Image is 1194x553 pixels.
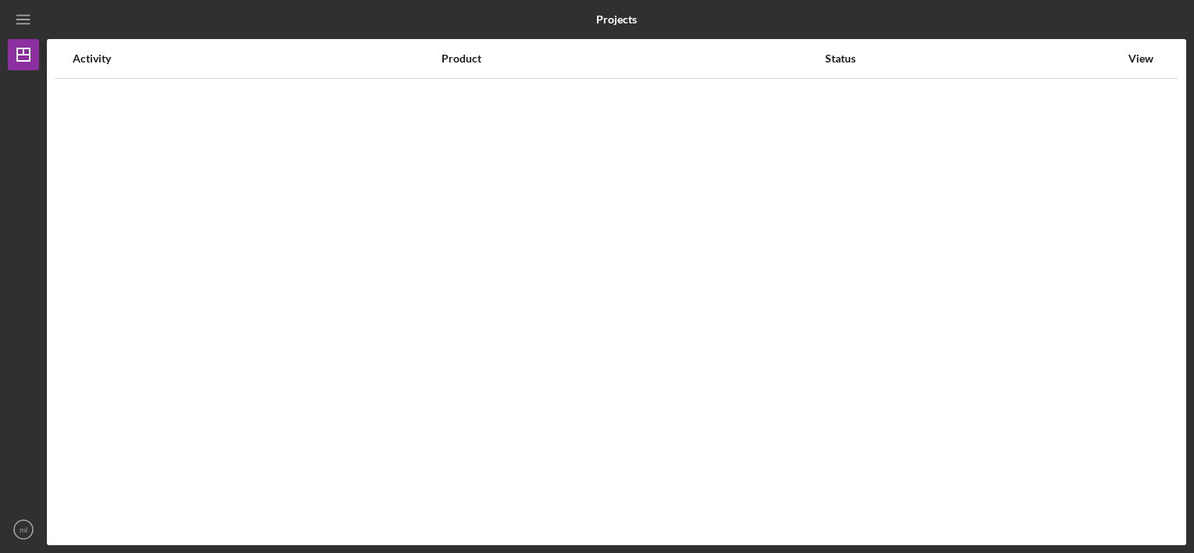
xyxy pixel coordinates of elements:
[441,52,824,65] div: Product
[596,13,637,26] b: Projects
[73,52,440,65] div: Activity
[8,514,39,545] button: ml
[825,52,1120,65] div: Status
[20,526,27,534] text: ml
[1121,52,1160,65] div: View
